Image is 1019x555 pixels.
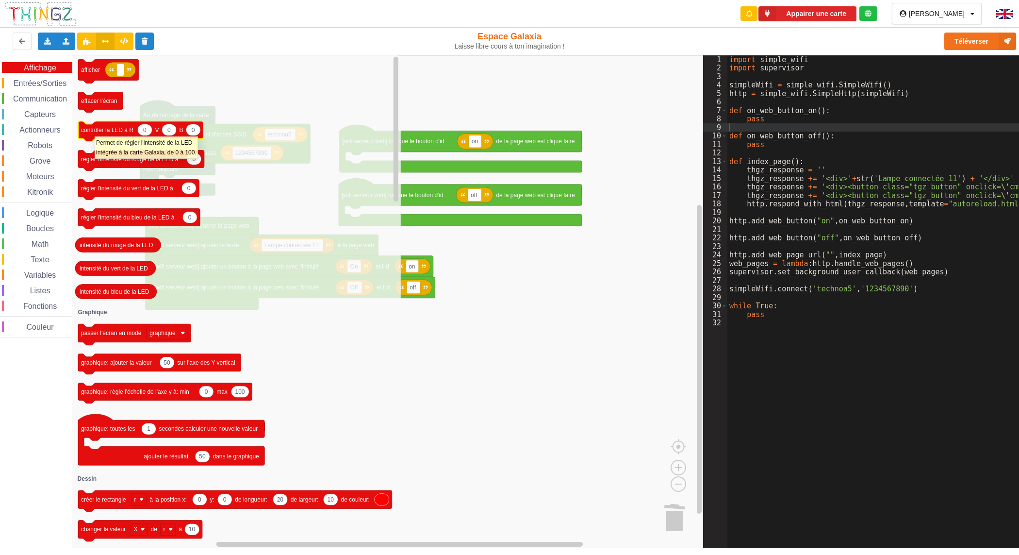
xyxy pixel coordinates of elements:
[177,359,235,366] text: sur l'axe des Y vertical
[996,9,1013,19] img: gb.png
[703,251,727,259] div: 24
[703,166,727,174] div: 14
[25,323,55,331] span: Couleur
[205,388,208,395] text: 0
[341,496,370,503] text: de couleur:
[703,149,727,157] div: 12
[167,126,171,133] text: 0
[81,185,173,191] text: régler l'intensité du vert de la LED à
[18,126,62,134] span: Actionneurs
[703,98,727,106] div: 6
[342,191,444,198] text: [wifi serveur web] lorsque le bouton d'id
[81,214,175,220] text: régler l'intensité du bleu de la LED à
[703,157,727,166] div: 13
[81,388,189,395] text: graphique: règle l'échelle de l'axe y à: min
[26,188,54,196] span: Kitronik
[81,526,126,533] text: changer la valeur
[327,496,334,503] text: 10
[703,106,727,115] div: 7
[30,240,50,248] span: Math
[703,293,727,302] div: 29
[25,209,55,217] span: Logique
[192,126,195,133] text: 0
[188,214,192,220] text: 0
[496,191,575,198] text: de la page web est cliqué faire
[410,284,416,291] text: off
[703,208,727,217] div: 19
[4,1,77,27] img: thingz_logo.png
[29,255,50,264] span: Texte
[81,67,100,73] text: afficher
[703,268,727,276] div: 26
[291,496,318,503] text: de largeur:
[216,388,228,395] text: max
[81,330,142,336] text: passer l'écran en mode
[235,388,245,395] text: 100
[343,138,444,145] text: [wifi serveur web] lorsque le bouton d'id
[223,496,227,503] text: 0
[81,126,133,133] text: contrôler la LED à R
[703,72,727,81] div: 3
[703,242,727,251] div: 23
[192,155,196,162] text: 0
[164,359,170,366] text: 50
[96,148,197,157] div: intégrée à la carte Galaxia, de 0 à 100.
[420,42,599,50] div: Laisse libre cours à ton imagination !
[703,115,727,123] div: 8
[703,225,727,234] div: 21
[496,138,575,145] text: de la page web est cliqué faire
[80,265,148,271] text: intensité du vert de la LED
[96,138,197,148] div: Permet de régler l'intensité de la LED
[80,241,153,248] text: intensité du rouge de la LED
[25,172,56,181] span: Moteurs
[81,425,135,432] text: graphique: toutes les
[22,64,57,72] span: Affichage
[12,79,68,87] span: Entrées/Sorties
[179,526,182,533] text: à
[26,141,54,150] span: Robots
[235,496,267,503] text: de longueur:
[703,259,727,268] div: 25
[134,496,136,503] text: r
[149,330,176,336] text: graphique
[859,6,877,21] div: Tu es connecté au serveur de création de Thingz
[471,191,477,198] text: off
[277,496,284,503] text: 20
[143,126,147,133] text: 0
[703,200,727,208] div: 18
[420,31,599,50] div: Espace Galaxia
[409,263,415,269] text: on
[28,157,52,165] span: Grove
[472,138,478,145] text: on
[703,285,727,293] div: 28
[944,33,1016,50] button: Téléverser
[199,453,206,460] text: 50
[81,496,126,503] text: créer le rectangle
[23,271,58,279] span: Variables
[210,496,214,503] text: y:
[23,110,57,118] span: Capteurs
[25,224,55,233] span: Boucles
[150,526,157,533] text: de
[703,217,727,225] div: 20
[213,453,259,460] text: dans le graphique
[703,276,727,285] div: 27
[703,55,727,64] div: 1
[81,155,179,162] text: régler l'intensité du rouge de la LED à
[703,81,727,89] div: 4
[22,302,58,310] span: Fonctions
[703,64,727,72] div: 2
[81,97,117,104] text: effacer l'écran
[703,319,727,327] div: 32
[703,234,727,242] div: 22
[80,288,149,295] text: intensité du bleu de la LED
[703,140,727,149] div: 11
[703,310,727,319] div: 31
[758,6,856,21] button: Appairer une carte
[180,126,183,133] text: B
[703,191,727,200] div: 17
[909,10,965,17] div: [PERSON_NAME]
[703,302,727,310] div: 30
[703,123,727,132] div: 9
[703,132,727,140] div: 10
